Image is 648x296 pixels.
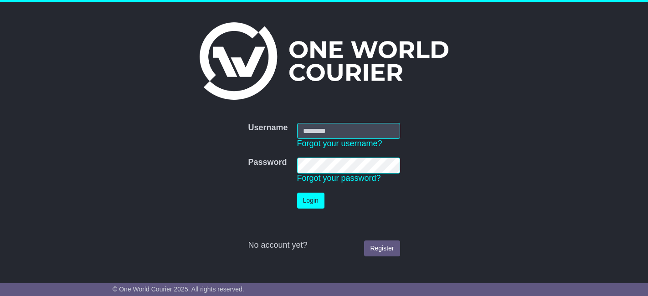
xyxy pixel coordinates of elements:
[297,139,382,148] a: Forgot your username?
[248,240,400,250] div: No account yet?
[364,240,400,256] a: Register
[297,174,381,183] a: Forgot your password?
[200,22,448,100] img: One World
[113,286,244,293] span: © One World Courier 2025. All rights reserved.
[248,123,288,133] label: Username
[248,158,287,168] label: Password
[297,193,324,209] button: Login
